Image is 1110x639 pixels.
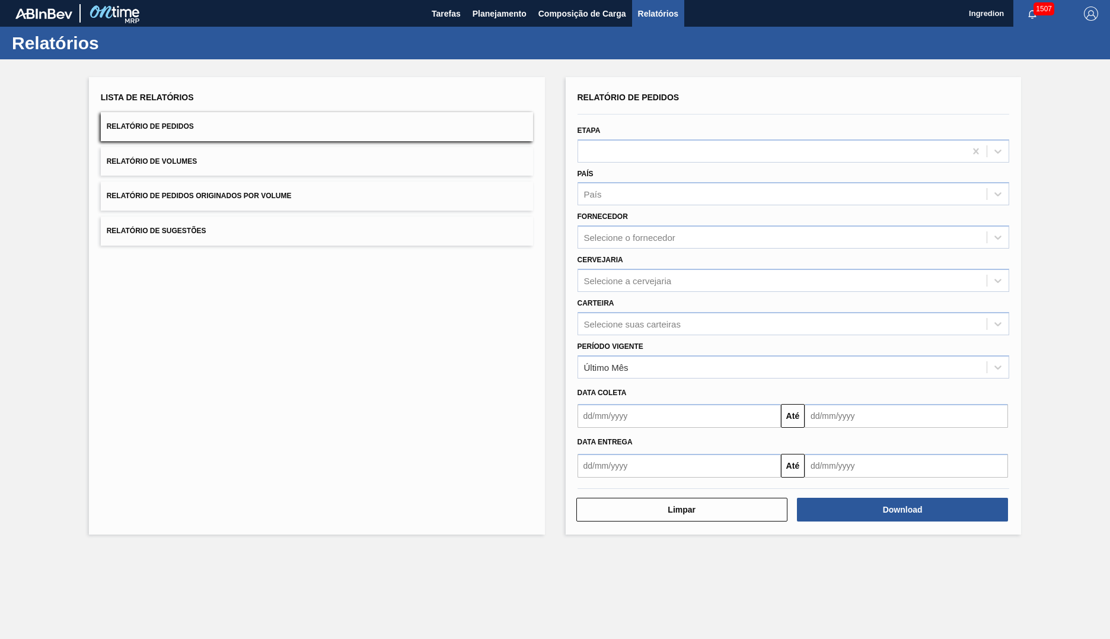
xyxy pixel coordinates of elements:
[638,7,678,21] span: Relatórios
[101,182,533,211] button: Relatório de Pedidos Originados por Volume
[432,7,461,21] span: Tarefas
[473,7,527,21] span: Planejamento
[578,126,601,135] label: Etapa
[107,157,197,166] span: Relatório de Volumes
[584,362,629,372] div: Último Mês
[576,498,787,522] button: Limpar
[1084,7,1098,21] img: Logout
[1034,2,1054,15] span: 1507
[781,404,805,428] button: Até
[538,7,626,21] span: Composição de Carga
[578,438,633,446] span: Data entrega
[584,233,675,243] div: Selecione o fornecedor
[107,227,206,235] span: Relatório de Sugestões
[584,189,602,199] div: País
[797,498,1008,522] button: Download
[101,147,533,176] button: Relatório de Volumes
[107,192,292,200] span: Relatório de Pedidos Originados por Volume
[578,299,614,307] label: Carteira
[101,112,533,141] button: Relatório de Pedidos
[578,342,643,351] label: Período Vigente
[12,36,222,50] h1: Relatórios
[805,404,1008,428] input: dd/mm/yyyy
[107,122,194,131] span: Relatório de Pedidos
[805,454,1008,478] input: dd/mm/yyyy
[781,454,805,478] button: Até
[15,8,72,19] img: TNhmsLtSVTkK8tSr43FrP2fwEKptu5GPRR3wAAAABJRU5ErkJggg==
[584,319,681,329] div: Selecione suas carteiras
[584,275,672,285] div: Selecione a cervejaria
[578,93,680,102] span: Relatório de Pedidos
[578,212,628,221] label: Fornecedor
[578,389,627,397] span: Data coleta
[578,454,781,478] input: dd/mm/yyyy
[101,93,194,102] span: Lista de Relatórios
[578,404,781,428] input: dd/mm/yyyy
[578,170,594,178] label: País
[101,217,533,246] button: Relatório de Sugestões
[578,256,623,264] label: Cervejaria
[1013,5,1051,22] button: Notificações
